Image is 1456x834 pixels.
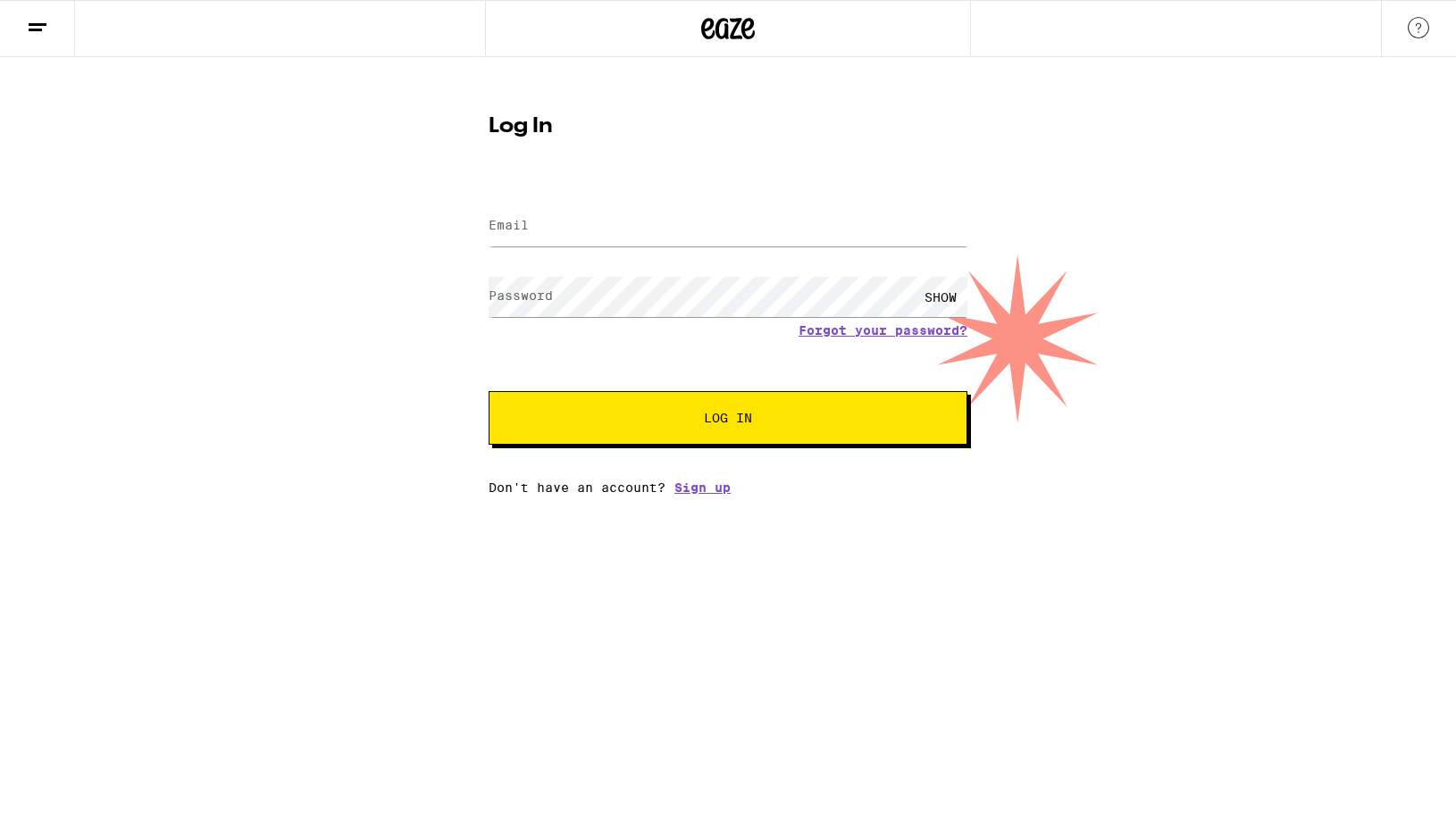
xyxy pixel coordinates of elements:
div: Don't have an account? [489,480,967,495]
h1: Log In [489,116,967,138]
div: SHOW [914,277,967,317]
label: Email [489,218,529,232]
input: Email [489,206,967,246]
a: Forgot your password? [799,323,967,338]
label: Password [489,288,553,303]
a: Sign up [674,480,731,495]
button: Log In [489,391,967,445]
span: Log In [704,412,752,424]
